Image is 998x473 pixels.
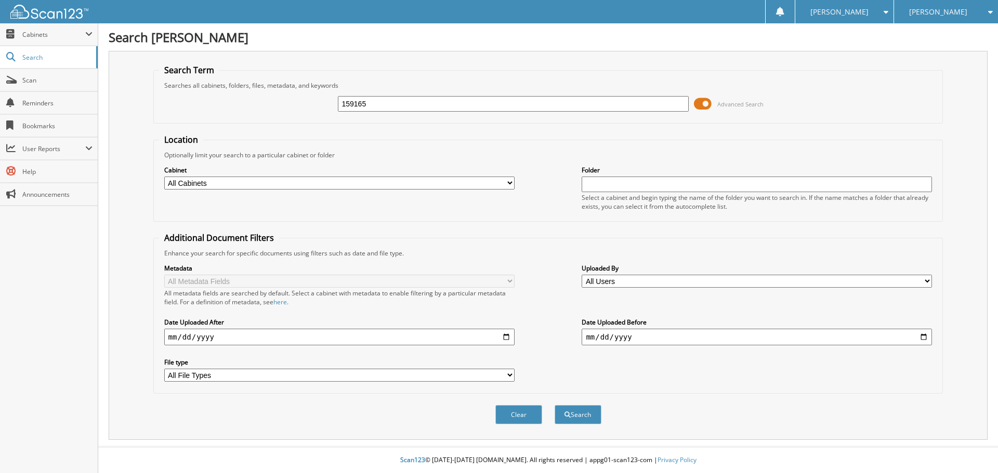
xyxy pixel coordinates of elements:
input: end [582,329,932,345]
div: © [DATE]-[DATE] [DOMAIN_NAME]. All rights reserved | appg01-scan123-com | [98,448,998,473]
span: Advanced Search [717,100,764,108]
label: Folder [582,166,932,174]
span: Reminders [22,99,93,107]
button: Search [555,405,601,424]
legend: Additional Document Filters [159,232,279,244]
span: [PERSON_NAME] [810,9,869,15]
div: Select a cabinet and begin typing the name of the folder you want to search in. If the name match... [582,193,932,211]
span: Search [22,53,91,62]
iframe: Chat Widget [946,423,998,473]
div: Enhance your search for specific documents using filters such as date and file type. [159,249,938,258]
a: Privacy Policy [658,455,697,464]
a: here [273,298,287,306]
span: User Reports [22,144,85,153]
span: Help [22,167,93,176]
div: Optionally limit your search to a particular cabinet or folder [159,151,938,159]
button: Clear [495,405,542,424]
legend: Search Term [159,64,219,76]
input: start [164,329,515,345]
span: Scan [22,76,93,85]
div: Searches all cabinets, folders, files, metadata, and keywords [159,81,938,90]
label: Cabinet [164,166,515,174]
span: Cabinets [22,30,85,39]
label: Date Uploaded After [164,318,515,327]
label: Date Uploaded Before [582,318,932,327]
label: Metadata [164,264,515,273]
legend: Location [159,134,203,145]
label: Uploaded By [582,264,932,273]
div: All metadata fields are searched by default. Select a cabinet with metadata to enable filtering b... [164,289,515,306]
h1: Search [PERSON_NAME] [109,29,988,46]
span: Scan123 [400,455,425,464]
img: scan123-logo-white.svg [10,5,88,19]
span: Bookmarks [22,121,93,130]
label: File type [164,358,515,367]
span: Announcements [22,190,93,199]
span: [PERSON_NAME] [909,9,967,15]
